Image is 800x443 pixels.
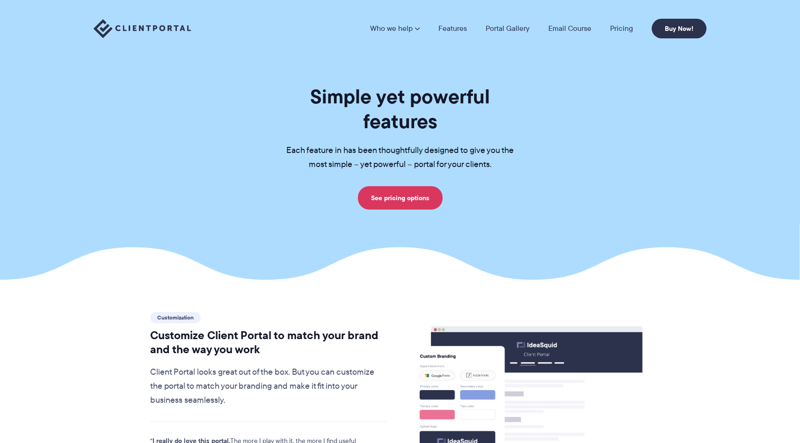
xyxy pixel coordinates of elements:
p: Client Portal looks great out of the box. But you can customize the portal to match your branding... [150,365,386,407]
a: See pricing options [358,186,443,210]
p: Each feature in has been thoughtfully designed to give you the most simple – yet powerful – porta... [271,144,529,172]
a: Pricing [610,25,633,32]
h1: Simple yet powerful features [271,84,529,134]
a: Who we help [370,25,420,32]
h2: Customize Client Portal to match your brand and the way you work [150,328,386,356]
a: Buy Now! [652,19,706,38]
a: Portal Gallery [486,25,530,32]
span: Customization [150,312,201,323]
a: Features [438,25,467,32]
a: Email Course [548,25,591,32]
